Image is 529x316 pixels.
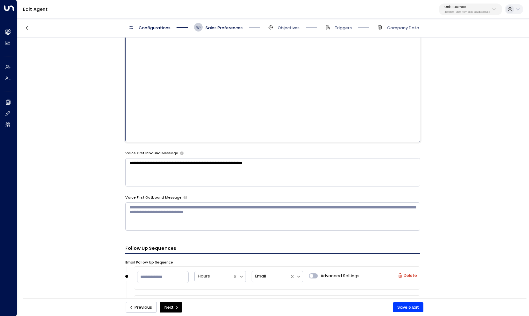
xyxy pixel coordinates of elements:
label: Voice First Outbound Message [125,195,182,200]
span: Triggers [335,25,352,31]
button: The opening message when making outbound calls. Use placeholders: [Lead Name], [Copilot Name], [C... [184,196,187,199]
button: Previous [126,302,157,313]
h3: Follow Up Sequences [125,245,420,253]
label: Delete [398,273,417,278]
span: Sales Preferences [205,25,243,31]
button: Uniti Demos4c025b01-9fa0-46ff-ab3a-a620b886896e [439,4,502,15]
span: Configurations [139,25,171,31]
span: Company Data [387,25,419,31]
span: Objectives [278,25,300,31]
button: Next [160,302,182,313]
a: Edit Agent [23,6,48,12]
label: Email Follow Up Sequence [125,260,173,265]
span: Advanced Settings [321,273,359,279]
button: Save & Exit [393,302,424,312]
p: 4c025b01-9fa0-46ff-ab3a-a620b886896e [444,11,490,13]
p: Uniti Demos [444,5,490,9]
button: The opening message when answering incoming calls. Use placeholders: [Lead Name], [Copilot Name],... [180,151,184,155]
label: Voice First Inbound Message [125,151,178,156]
